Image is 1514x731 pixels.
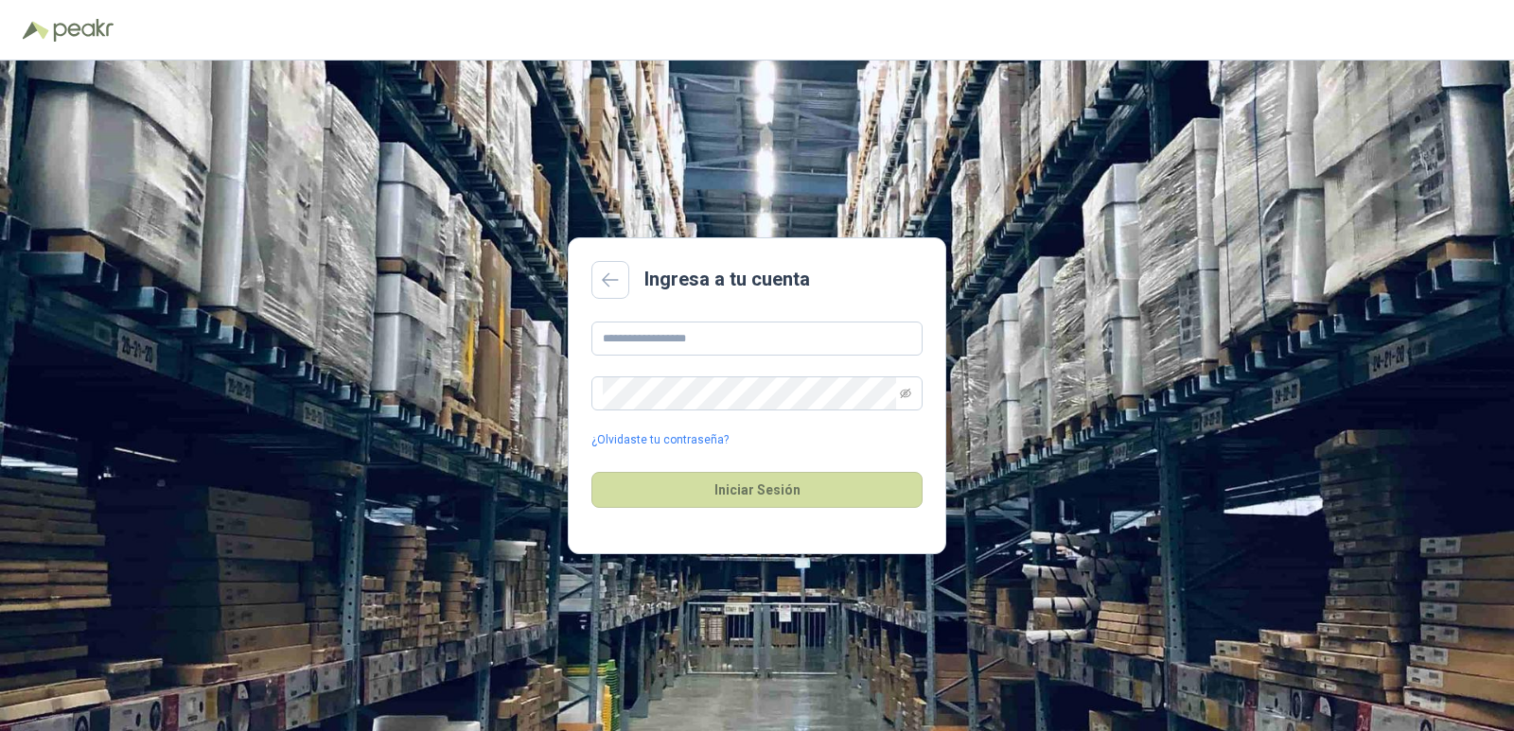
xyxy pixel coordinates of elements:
h2: Ingresa a tu cuenta [644,265,810,294]
img: Peakr [53,19,114,42]
span: eye-invisible [900,388,911,399]
button: Iniciar Sesión [591,472,923,508]
img: Logo [23,21,49,40]
a: ¿Olvidaste tu contraseña? [591,431,729,449]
